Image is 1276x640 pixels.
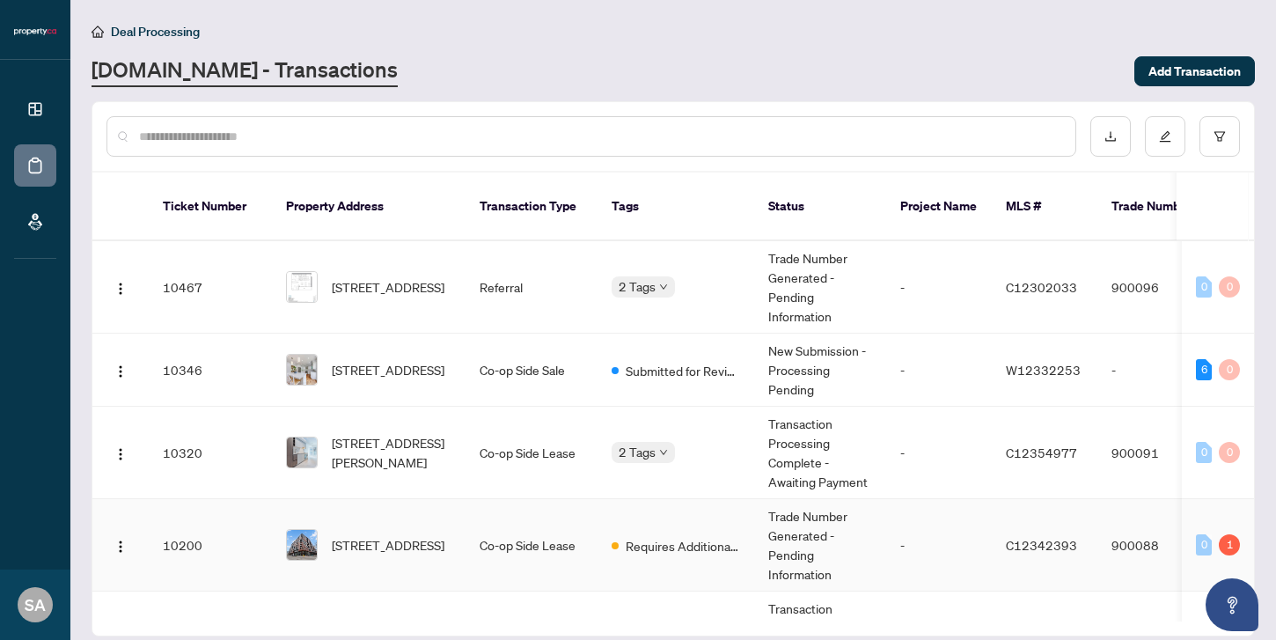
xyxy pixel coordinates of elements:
span: [STREET_ADDRESS] [332,535,444,555]
button: Logo [106,531,135,559]
span: Add Transaction [1148,57,1241,85]
span: SA [25,592,46,617]
span: Deal Processing [111,24,200,40]
img: Logo [114,282,128,296]
td: 900091 [1097,407,1221,499]
img: thumbnail-img [287,272,317,302]
td: - [886,241,992,334]
button: Logo [106,273,135,301]
span: home [92,26,104,38]
span: 2 Tags [619,442,656,462]
td: - [1097,334,1221,407]
div: 0 [1219,359,1240,380]
span: edit [1159,130,1171,143]
th: Tags [598,173,754,241]
img: thumbnail-img [287,355,317,385]
button: Open asap [1206,578,1258,631]
td: 10200 [149,499,272,592]
button: Logo [106,356,135,384]
img: Logo [114,447,128,461]
button: download [1090,116,1131,157]
span: Requires Additional Docs [626,536,740,555]
td: - [886,499,992,592]
th: Status [754,173,886,241]
td: New Submission - Processing Pending [754,334,886,407]
div: 0 [1219,276,1240,298]
div: 0 [1196,442,1212,463]
td: 900096 [1097,241,1221,334]
div: 0 [1196,276,1212,298]
button: filter [1199,116,1240,157]
div: 6 [1196,359,1212,380]
span: W12332253 [1006,362,1081,378]
td: Trade Number Generated - Pending Information [754,499,886,592]
span: [STREET_ADDRESS] [332,277,444,297]
td: 10346 [149,334,272,407]
th: Trade Number [1097,173,1221,241]
th: Ticket Number [149,173,272,241]
span: down [659,448,668,457]
th: Property Address [272,173,466,241]
img: Logo [114,540,128,554]
td: 900088 [1097,499,1221,592]
th: MLS # [992,173,1097,241]
td: 10320 [149,407,272,499]
td: - [886,334,992,407]
div: 0 [1219,442,1240,463]
span: Submitted for Review [626,361,740,380]
td: - [886,407,992,499]
td: Trade Number Generated - Pending Information [754,241,886,334]
img: Logo [114,364,128,379]
span: [STREET_ADDRESS][PERSON_NAME] [332,433,451,472]
button: Logo [106,438,135,467]
td: 10467 [149,241,272,334]
img: thumbnail-img [287,530,317,560]
td: Co-op Side Sale [466,334,598,407]
a: [DOMAIN_NAME] - Transactions [92,55,398,87]
button: Add Transaction [1134,56,1255,86]
span: C12354977 [1006,445,1077,460]
div: 0 [1196,534,1212,555]
th: Project Name [886,173,992,241]
span: C12342393 [1006,537,1077,553]
img: thumbnail-img [287,438,317,467]
td: Referral [466,241,598,334]
span: download [1104,130,1117,143]
span: filter [1214,130,1226,143]
td: Transaction Processing Complete - Awaiting Payment [754,407,886,499]
span: C12302033 [1006,279,1077,295]
span: down [659,283,668,291]
img: logo [14,26,56,37]
th: Transaction Type [466,173,598,241]
td: Co-op Side Lease [466,407,598,499]
div: 1 [1219,534,1240,555]
span: [STREET_ADDRESS] [332,360,444,379]
button: edit [1145,116,1185,157]
td: Co-op Side Lease [466,499,598,592]
span: 2 Tags [619,276,656,297]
